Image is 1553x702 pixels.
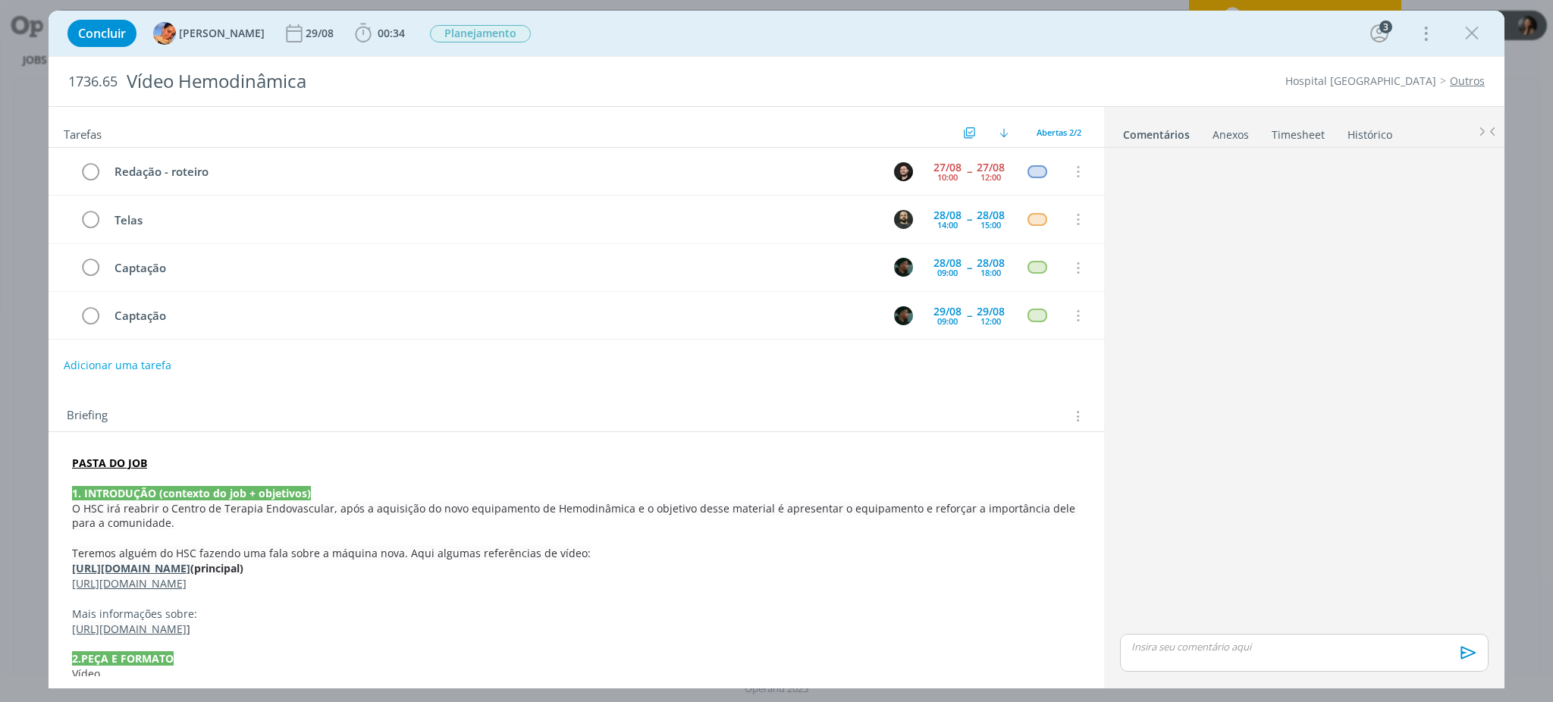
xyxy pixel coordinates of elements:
button: 00:34 [351,21,409,45]
div: 29/08 [977,306,1005,317]
button: Adicionar uma tarefa [63,352,172,379]
a: [URL][DOMAIN_NAME] [72,576,187,591]
a: Hospital [GEOGRAPHIC_DATA] [1285,74,1436,88]
div: 28/08 [977,210,1005,221]
span: Concluir [78,27,126,39]
a: [URL][DOMAIN_NAME] [72,561,190,575]
div: dialog [49,11,1504,688]
div: 18:00 [980,268,1001,277]
a: [URL][DOMAIN_NAME] [72,622,187,636]
button: L[PERSON_NAME] [153,22,265,45]
div: 09:00 [937,268,958,277]
a: PASTA DO JOB [72,456,147,470]
div: 14:00 [937,221,958,229]
div: Redação - roteiro [108,162,880,181]
div: 3 [1379,20,1392,33]
div: 12:00 [980,317,1001,325]
div: 27/08 [977,162,1005,173]
p: Mais informações sobre: [72,606,1081,622]
img: P [894,210,913,229]
div: 28/08 [977,258,1005,268]
div: 28/08 [933,210,962,221]
strong: 2.PEÇA E FORMATO [72,651,174,666]
span: O HSC irá reabrir o Centro de Terapia Endovascular, após a aquisição do novo equipamento de Hemod... [72,501,1078,531]
div: Captação [108,259,880,277]
span: Abertas 2/2 [1037,127,1081,138]
span: -- [967,166,971,177]
img: K [894,306,913,325]
a: Outros [1450,74,1485,88]
div: Captação [108,306,880,325]
div: 12:00 [980,173,1001,181]
div: Telas [108,211,880,230]
div: 29/08 [933,306,962,317]
button: B [892,160,915,183]
a: Histórico [1347,121,1393,143]
button: 3 [1367,21,1391,45]
div: 10:00 [937,173,958,181]
span: Teremos alguém do HSC fazendo uma fala sobre a máquina nova. Aqui algumas referências de vídeo: [72,546,591,560]
img: B [894,162,913,181]
img: K [894,258,913,277]
span: [PERSON_NAME] [179,28,265,39]
div: Anexos [1213,127,1249,143]
span: Vídeo [72,666,100,681]
button: Planejamento [429,24,532,43]
a: Comentários [1122,121,1191,143]
span: -- [967,214,971,224]
strong: (principal) [190,561,243,575]
span: 1736.65 [68,74,118,90]
div: 27/08 [933,162,962,173]
span: 00:34 [378,26,405,40]
div: 15:00 [980,221,1001,229]
strong: 1. INTRODUÇÃO (contexto do job + objetivos) [72,486,311,500]
span: ] [187,622,190,636]
img: L [153,22,176,45]
button: K [892,256,915,279]
a: Timesheet [1271,121,1326,143]
span: Planejamento [430,25,531,42]
button: K [892,304,915,327]
span: -- [967,262,971,273]
button: Concluir [67,20,136,47]
img: arrow-down.svg [999,128,1009,137]
div: 09:00 [937,317,958,325]
div: 28/08 [933,258,962,268]
div: 29/08 [306,28,337,39]
button: P [892,208,915,230]
div: Vídeo Hemodinâmica [121,63,888,100]
span: Briefing [67,406,108,426]
span: Tarefas [64,124,102,142]
span: -- [967,310,971,321]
